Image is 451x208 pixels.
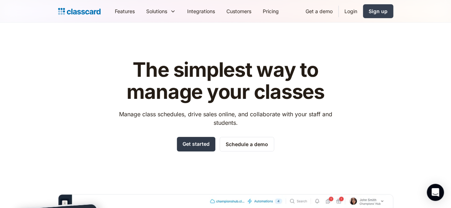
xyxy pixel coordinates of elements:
div: Open Intercom Messenger [427,184,444,201]
a: Sign up [363,4,393,18]
div: Solutions [146,7,167,15]
a: Get a demo [300,3,338,19]
p: Manage class schedules, drive sales online, and collaborate with your staff and students. [112,110,339,127]
a: Features [109,3,140,19]
h1: The simplest way to manage your classes [112,59,339,103]
a: Integrations [181,3,221,19]
a: Schedule a demo [220,137,274,151]
div: Sign up [369,7,388,15]
a: Customers [221,3,257,19]
a: Get started [177,137,215,151]
a: home [58,6,101,16]
a: Pricing [257,3,285,19]
div: Solutions [140,3,181,19]
a: Login [339,3,363,19]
